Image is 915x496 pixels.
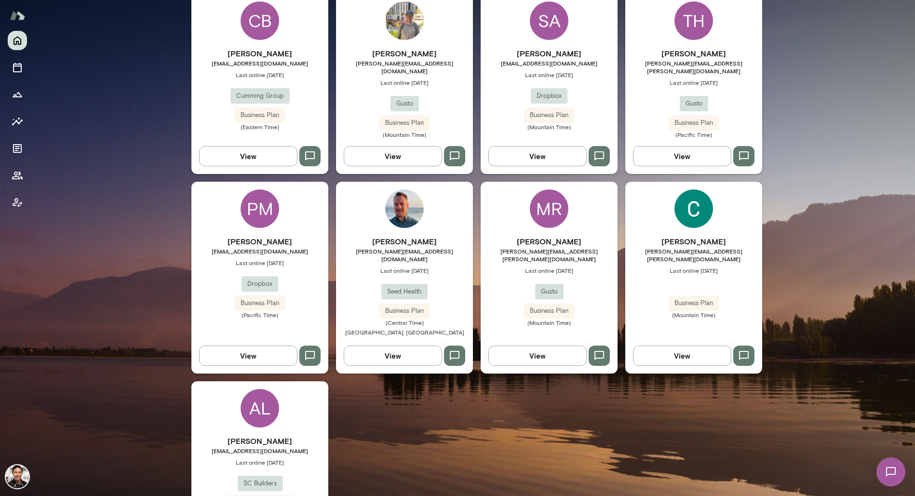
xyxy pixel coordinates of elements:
[530,1,568,40] div: SA
[191,259,328,267] span: Last online [DATE]
[199,346,297,366] button: View
[336,79,473,86] span: Last online [DATE]
[199,146,297,166] button: View
[8,139,27,158] button: Documents
[336,247,473,263] span: [PERSON_NAME][EMAIL_ADDRESS][DOMAIN_NAME]
[8,193,27,212] button: Client app
[625,79,762,86] span: Last online [DATE]
[669,298,719,308] span: Business Plan
[481,247,618,263] span: [PERSON_NAME][EMAIL_ADDRESS][PERSON_NAME][DOMAIN_NAME]
[8,31,27,50] button: Home
[674,189,713,228] img: Christina Brady
[235,110,285,120] span: Business Plan
[191,71,328,79] span: Last online [DATE]
[8,85,27,104] button: Growth Plan
[241,1,279,40] div: CB
[230,91,290,101] span: Cumming Group
[191,311,328,319] span: (Pacific Time)
[191,435,328,447] h6: [PERSON_NAME]
[481,319,618,326] span: (Mountain Time)
[481,71,618,79] span: Last online [DATE]
[625,48,762,59] h6: [PERSON_NAME]
[669,118,719,128] span: Business Plan
[191,48,328,59] h6: [PERSON_NAME]
[336,48,473,59] h6: [PERSON_NAME]
[379,306,430,316] span: Business Plan
[385,1,424,40] img: Thomas Kitamura
[531,91,567,101] span: Dropbox
[8,58,27,77] button: Sessions
[481,267,618,274] span: Last online [DATE]
[191,59,328,67] span: [EMAIL_ADDRESS][DOMAIN_NAME]
[390,99,419,108] span: Gusto
[488,346,587,366] button: View
[191,458,328,466] span: Last online [DATE]
[344,346,442,366] button: View
[524,110,574,120] span: Business Plan
[680,99,708,108] span: Gusto
[345,329,464,335] span: [GEOGRAPHIC_DATA], [GEOGRAPHIC_DATA]
[242,279,278,289] span: Dropbox
[191,236,328,247] h6: [PERSON_NAME]
[241,389,279,428] div: AL
[191,247,328,255] span: [EMAIL_ADDRESS][DOMAIN_NAME]
[625,59,762,75] span: [PERSON_NAME][EMAIL_ADDRESS][PERSON_NAME][DOMAIN_NAME]
[235,298,285,308] span: Business Plan
[625,236,762,247] h6: [PERSON_NAME]
[238,479,283,488] span: SC Builders
[481,123,618,131] span: (Mountain Time)
[625,131,762,138] span: (Pacific Time)
[524,306,574,316] span: Business Plan
[625,311,762,319] span: (Mountain Time)
[336,59,473,75] span: [PERSON_NAME][EMAIL_ADDRESS][DOMAIN_NAME]
[191,123,328,131] span: (Eastern Time)
[530,189,568,228] div: MR
[336,236,473,247] h6: [PERSON_NAME]
[481,236,618,247] h6: [PERSON_NAME]
[379,118,430,128] span: Business Plan
[8,112,27,131] button: Insights
[241,189,279,228] div: PM
[336,319,473,326] span: (Central Time)
[481,48,618,59] h6: [PERSON_NAME]
[481,59,618,67] span: [EMAIL_ADDRESS][DOMAIN_NAME]
[336,267,473,274] span: Last online [DATE]
[385,189,424,228] img: Keith Frymark
[344,146,442,166] button: View
[6,465,29,488] img: Albert Villarde
[535,287,564,296] span: Gusto
[10,6,25,25] img: Mento
[633,346,731,366] button: View
[488,146,587,166] button: View
[674,1,713,40] div: TH
[625,267,762,274] span: Last online [DATE]
[336,131,473,138] span: (Mountain Time)
[8,166,27,185] button: Members
[381,287,428,296] span: Seed Health
[191,447,328,455] span: [EMAIL_ADDRESS][DOMAIN_NAME]
[633,146,731,166] button: View
[625,247,762,263] span: [PERSON_NAME][EMAIL_ADDRESS][PERSON_NAME][DOMAIN_NAME]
